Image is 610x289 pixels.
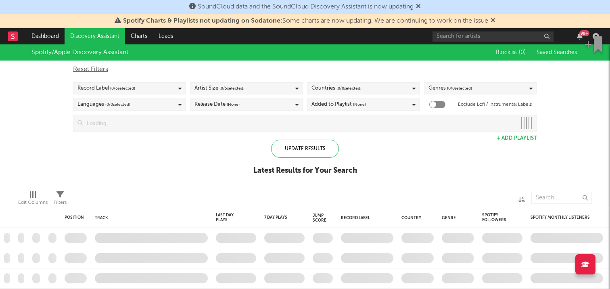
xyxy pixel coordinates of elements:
[313,213,326,223] div: Jump Score
[336,84,361,93] span: ( 0 / 0 selected)
[264,215,292,220] div: 7 Day Plays
[31,48,128,57] div: Spotify/Apple Discovery Assistant
[271,140,339,158] div: Update Results
[54,198,67,207] div: Filters
[496,50,526,55] span: Blocklist
[95,216,204,220] div: Track
[54,188,67,211] div: Filters
[18,198,48,207] div: Edit Columns
[123,18,488,24] span: : Some charts are now updating. We are continuing to work on the issue
[537,50,579,55] span: Saved Searches
[432,31,554,42] input: Search for artists
[194,100,240,109] div: Release Date
[353,100,366,109] span: (None)
[219,84,244,93] span: ( 0 / 5 selected)
[519,50,526,55] span: ( 0 )
[153,28,179,44] a: Leads
[65,215,84,220] div: Position
[65,28,125,44] a: Discovery Assistant
[216,213,244,222] div: Last Day Plays
[491,18,495,24] span: Dismiss
[577,33,583,40] button: 99+
[73,65,537,74] div: Reset Filters
[497,136,537,141] button: + Add Playlist
[227,100,240,109] span: (None)
[253,166,357,176] div: Latest Results for Your Search
[534,49,579,56] button: Saved Searches
[77,84,135,93] div: Record Label
[110,84,135,93] span: ( 0 / 6 selected)
[105,100,130,109] span: ( 0 / 0 selected)
[341,216,389,220] div: Record Label
[123,18,280,24] span: Spotify Charts & Playlists not updating on Sodatone
[194,84,244,93] div: Artist Size
[531,215,591,220] div: Spotify Monthly Listeners
[482,213,510,222] div: Spotify Followers
[416,4,421,10] span: Dismiss
[428,84,472,93] div: Genres
[26,28,65,44] a: Dashboard
[447,84,472,93] span: ( 0 / 0 selected)
[77,100,130,109] div: Languages
[18,188,48,211] div: Edit Columns
[458,100,532,109] label: Exclude Lofi / Instrumental Labels
[531,192,592,204] input: Search...
[198,4,414,10] span: SoundCloud data and the SoundCloud Discovery Assistant is now updating
[579,30,589,36] div: 99 +
[125,28,153,44] a: Charts
[442,216,470,220] div: Genre
[311,100,366,109] div: Added to Playlist
[83,115,516,131] input: Loading...
[311,84,361,93] div: Countries
[401,216,430,220] div: Country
